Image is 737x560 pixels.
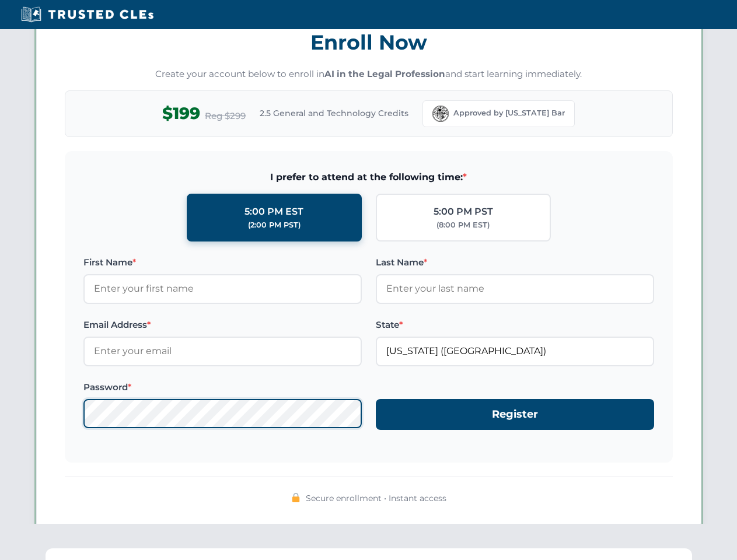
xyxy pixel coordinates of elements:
[65,68,673,81] p: Create your account below to enroll in and start learning immediately.
[83,380,362,394] label: Password
[83,170,654,185] span: I prefer to attend at the following time:
[376,318,654,332] label: State
[244,204,303,219] div: 5:00 PM EST
[376,274,654,303] input: Enter your last name
[434,204,493,219] div: 5:00 PM PST
[453,107,565,119] span: Approved by [US_STATE] Bar
[376,337,654,366] input: Florida (FL)
[306,492,446,505] span: Secure enrollment • Instant access
[18,6,157,23] img: Trusted CLEs
[65,24,673,61] h3: Enroll Now
[83,337,362,366] input: Enter your email
[162,100,200,127] span: $199
[436,219,490,231] div: (8:00 PM EST)
[376,256,654,269] label: Last Name
[248,219,301,231] div: (2:00 PM PST)
[291,493,301,502] img: 🔒
[205,109,246,123] span: Reg $299
[83,256,362,269] label: First Name
[260,107,408,120] span: 2.5 General and Technology Credits
[83,318,362,332] label: Email Address
[83,274,362,303] input: Enter your first name
[324,68,445,79] strong: AI in the Legal Profession
[432,106,449,122] img: Florida Bar
[376,399,654,430] button: Register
